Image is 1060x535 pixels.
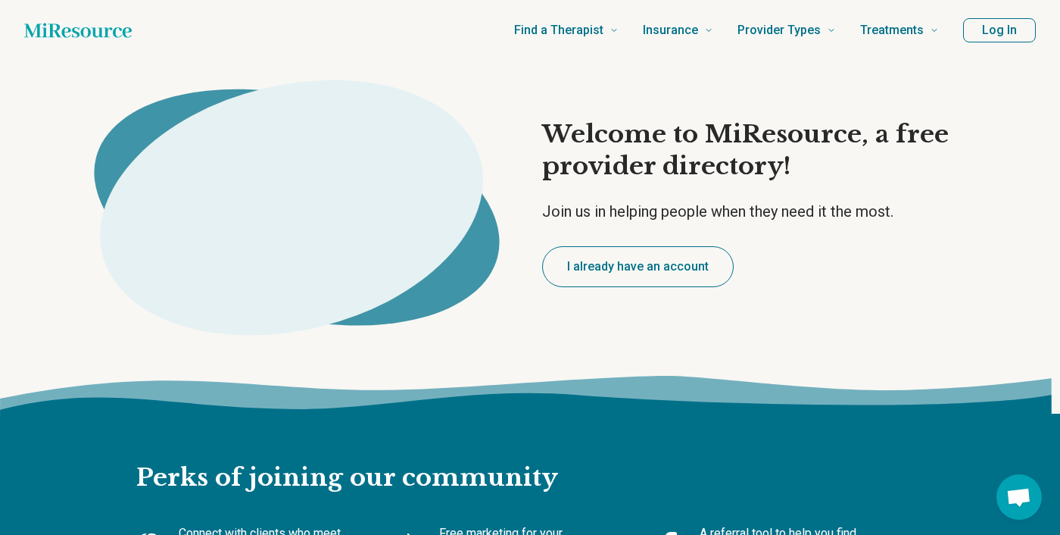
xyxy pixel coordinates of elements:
[24,15,132,45] a: Home page
[136,414,924,494] h2: Perks of joining our community
[542,201,990,222] p: Join us in helping people when they need it the most.
[860,20,924,41] span: Treatments
[514,20,603,41] span: Find a Therapist
[643,20,698,41] span: Insurance
[996,474,1042,520] div: Open chat
[542,246,734,287] button: I already have an account
[963,18,1036,42] button: Log In
[737,20,821,41] span: Provider Types
[542,119,990,182] h1: Welcome to MiResource, a free provider directory!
